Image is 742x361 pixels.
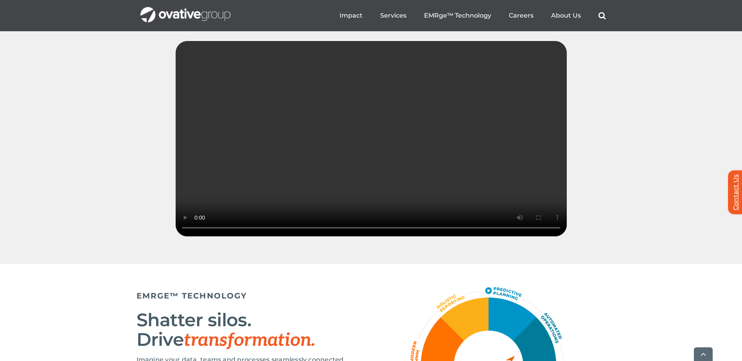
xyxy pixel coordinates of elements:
[137,310,371,350] h2: Shatter silos. Drive
[598,12,606,20] a: Search
[551,12,581,20] a: About Us
[509,12,534,20] a: Careers
[137,291,371,300] h5: EMRGE™ TECHNOLOGY
[340,3,606,28] nav: Menu
[424,12,491,20] a: EMRge™ Technology
[140,6,230,14] a: OG_Full_horizontal_WHT
[340,12,363,20] a: Impact
[184,329,315,351] span: transformation.
[380,12,406,20] a: Services
[176,41,567,236] video: Sorry, your browser doesn't support embedded videos.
